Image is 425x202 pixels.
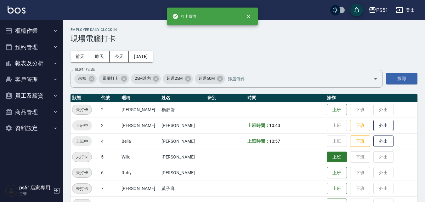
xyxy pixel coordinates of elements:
[247,123,269,128] b: 上班時間：
[327,152,347,163] button: 上班
[99,118,120,133] td: 2
[72,122,92,129] span: 上班中
[120,165,160,181] td: Ruby
[71,51,90,62] button: 前天
[195,75,218,82] span: 超過50M
[325,94,417,102] th: 操作
[393,4,417,16] button: 登出
[160,149,206,165] td: [PERSON_NAME]
[3,104,60,120] button: 商品管理
[99,74,129,84] div: 電腦打卡
[131,74,161,84] div: 25M以內
[350,4,363,16] button: save
[160,102,206,118] td: 楊舒馨
[160,133,206,149] td: [PERSON_NAME]
[19,185,51,191] h5: ps51店家專用
[74,74,97,84] div: 未知
[3,88,60,104] button: 員工及薪資
[163,75,186,82] span: 超過25M
[160,165,206,181] td: [PERSON_NAME]
[163,74,193,84] div: 超過25M
[3,120,60,136] button: 資料設定
[269,123,280,128] span: 10:43
[269,139,280,144] span: 10:57
[327,104,347,116] button: 上班
[19,191,51,197] p: 主管
[72,154,92,160] span: 未打卡
[72,138,92,145] span: 上班中
[241,9,255,23] button: close
[72,170,92,176] span: 未打卡
[99,102,120,118] td: 2
[129,51,153,62] button: [DATE]
[71,34,417,43] h3: 現場電腦打卡
[8,6,25,14] img: Logo
[373,120,394,131] button: 外出
[99,181,120,196] td: 7
[376,6,388,14] div: PS51
[366,4,391,17] button: PS51
[120,181,160,196] td: [PERSON_NAME]
[110,51,129,62] button: 今天
[72,185,92,192] span: 未打卡
[160,118,206,133] td: [PERSON_NAME]
[120,133,160,149] td: Bella
[120,102,160,118] td: [PERSON_NAME]
[327,167,347,179] button: 上班
[5,184,18,197] img: Person
[327,183,347,194] button: 上班
[246,94,325,102] th: 時間
[247,139,269,144] b: 上班時間：
[75,67,95,72] label: 篩選打卡記錄
[172,13,196,20] span: 打卡成功
[99,94,120,102] th: 代號
[350,136,370,147] button: 下班
[72,107,92,113] span: 未打卡
[373,136,394,147] button: 外出
[3,23,60,39] button: 櫃檯作業
[71,94,99,102] th: 狀態
[99,75,122,82] span: 電腦打卡
[350,120,370,131] button: 下班
[74,75,90,82] span: 未知
[386,73,417,84] button: 搜尋
[120,118,160,133] td: [PERSON_NAME]
[120,149,160,165] td: Willa
[195,74,225,84] div: 超過50M
[90,51,110,62] button: 昨天
[160,94,206,102] th: 姓名
[206,94,246,102] th: 班別
[99,133,120,149] td: 4
[3,55,60,72] button: 報表及分析
[3,72,60,88] button: 客戶管理
[131,75,155,82] span: 25M以內
[3,39,60,55] button: 預約管理
[226,73,362,84] input: 篩選條件
[99,149,120,165] td: 5
[71,28,417,32] h2: Employee Daily Clock In
[99,165,120,181] td: 6
[160,181,206,196] td: 黃子庭
[120,94,160,102] th: 暱稱
[371,74,381,84] button: Open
